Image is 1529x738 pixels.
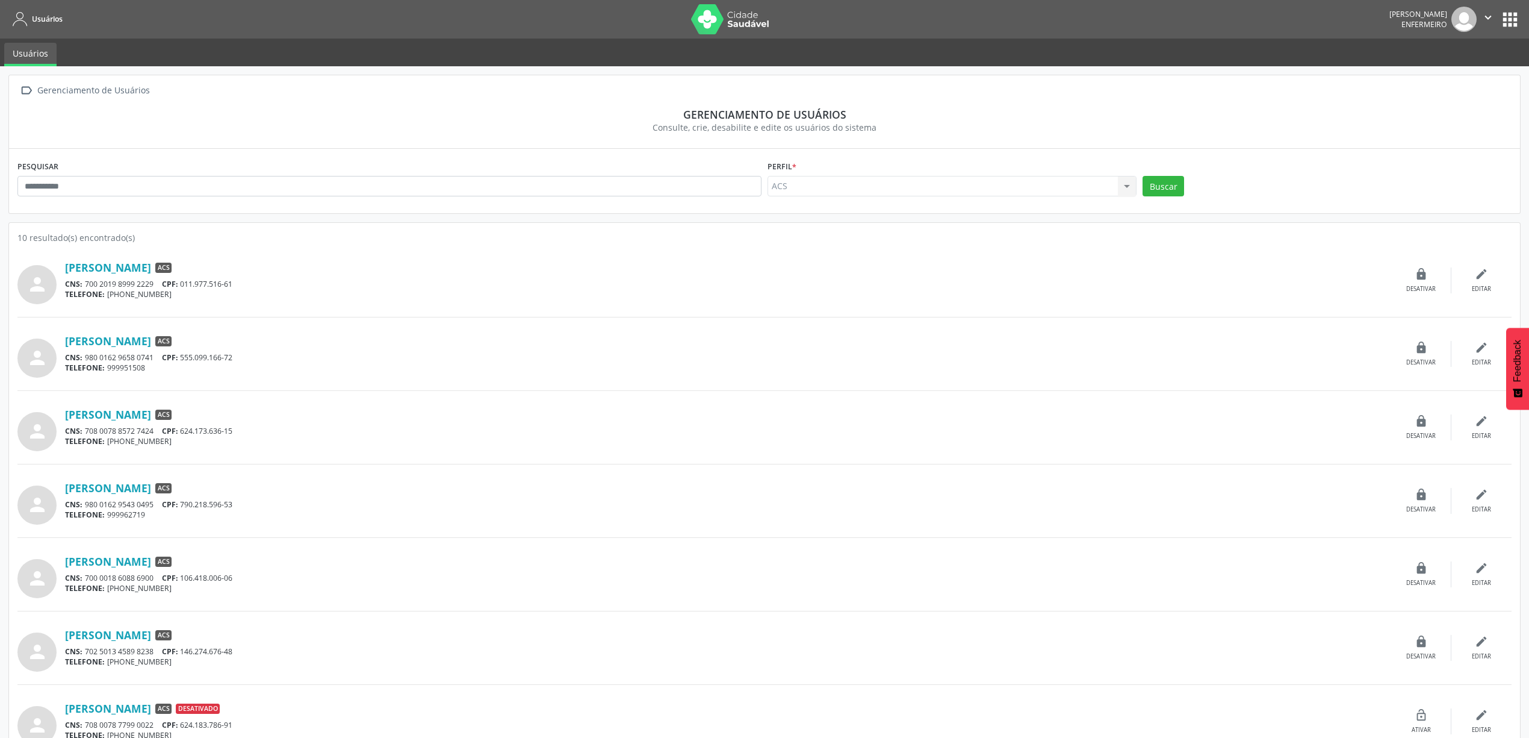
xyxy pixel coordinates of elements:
div: [PERSON_NAME] [1389,9,1447,19]
span: CPF: [162,499,178,510]
i:  [17,82,35,99]
a: [PERSON_NAME] [65,334,151,348]
i: lock [1415,414,1428,428]
div: Editar [1472,285,1491,293]
img: img [1451,7,1477,32]
div: Desativar [1406,285,1436,293]
div: [PHONE_NUMBER] [65,289,1391,299]
div: Editar [1472,358,1491,367]
i: person [26,274,48,295]
div: 980 0162 9658 0741 555.099.166-72 [65,352,1391,363]
span: CPF: [162,426,178,436]
span: Feedback [1512,340,1523,382]
span: Desativado [176,704,220,715]
a: [PERSON_NAME] [65,408,151,421]
span: CNS: [65,426,82,436]
div: [PHONE_NUMBER] [65,657,1391,667]
div: Desativar [1406,652,1436,661]
button:  [1477,7,1500,32]
span: CPF: [162,573,178,583]
span: TELEFONE: [65,583,105,593]
span: CPF: [162,646,178,657]
div: Editar [1472,652,1491,661]
span: ACS [155,483,172,494]
i: person [26,494,48,516]
span: TELEFONE: [65,289,105,299]
i: person [26,568,48,589]
div: 708 0078 8572 7424 624.173.636-15 [65,426,1391,436]
a: [PERSON_NAME] [65,628,151,642]
a: [PERSON_NAME] [65,555,151,568]
span: CNS: [65,499,82,510]
div: Desativar [1406,358,1436,367]
div: Editar [1472,726,1491,734]
div: Editar [1472,505,1491,514]
button: apps [1500,9,1521,30]
span: CNS: [65,573,82,583]
i: lock [1415,267,1428,281]
span: ACS [155,336,172,347]
span: TELEFONE: [65,436,105,446]
div: 980 0162 9543 0495 790.218.596-53 [65,499,1391,510]
div: Gerenciamento de Usuários [35,82,152,99]
span: CNS: [65,646,82,657]
div: Editar [1472,579,1491,587]
i: edit [1475,635,1488,648]
a: [PERSON_NAME] [65,481,151,495]
span: CPF: [162,720,178,730]
span: ACS [155,410,172,421]
i: edit [1475,341,1488,354]
i: person [26,715,48,736]
span: Enfermeiro [1401,19,1447,30]
a: [PERSON_NAME] [65,702,151,715]
span: ACS [155,630,172,641]
a: Usuários [4,43,57,66]
div: 700 2019 8999 2229 011.977.516-61 [65,279,1391,289]
span: ACS [155,263,172,274]
span: TELEFONE: [65,657,105,667]
i: edit [1475,414,1488,428]
div: Gerenciamento de usuários [26,108,1503,121]
span: CNS: [65,352,82,363]
span: TELEFONE: [65,363,105,373]
a: [PERSON_NAME] [65,261,151,274]
a:  Gerenciamento de Usuários [17,82,152,99]
i: person [26,641,48,663]
div: Desativar [1406,505,1436,514]
button: Feedback - Mostrar pesquisa [1506,328,1529,410]
span: ACS [155,704,172,715]
div: [PHONE_NUMBER] [65,583,1391,593]
a: Usuários [8,9,63,29]
i: person [26,347,48,369]
div: Consulte, crie, desabilite e edite os usuários do sistema [26,121,1503,134]
i: edit [1475,488,1488,501]
div: 700 0018 6088 6900 106.418.006-06 [65,573,1391,583]
div: 708 0078 7799 0022 624.183.786-91 [65,720,1391,730]
span: CPF: [162,352,178,363]
i: lock [1415,561,1428,575]
button: Buscar [1143,176,1184,196]
span: TELEFONE: [65,510,105,520]
label: Perfil [768,157,796,176]
div: 702 5013 4589 8238 146.274.676-48 [65,646,1391,657]
span: CPF: [162,279,178,289]
span: ACS [155,557,172,568]
span: CNS: [65,279,82,289]
i:  [1481,11,1495,24]
i: lock [1415,488,1428,501]
span: Usuários [32,14,63,24]
div: Editar [1472,432,1491,440]
div: Desativar [1406,579,1436,587]
i: person [26,421,48,442]
i: edit [1475,267,1488,281]
div: [PHONE_NUMBER] [65,436,1391,446]
i: lock [1415,635,1428,648]
div: 10 resultado(s) encontrado(s) [17,231,1512,244]
i: edit [1475,561,1488,575]
span: CNS: [65,720,82,730]
label: PESQUISAR [17,157,58,176]
div: 999962719 [65,510,1391,520]
i: lock_open [1415,708,1428,722]
div: Ativar [1412,726,1431,734]
i: lock [1415,341,1428,354]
